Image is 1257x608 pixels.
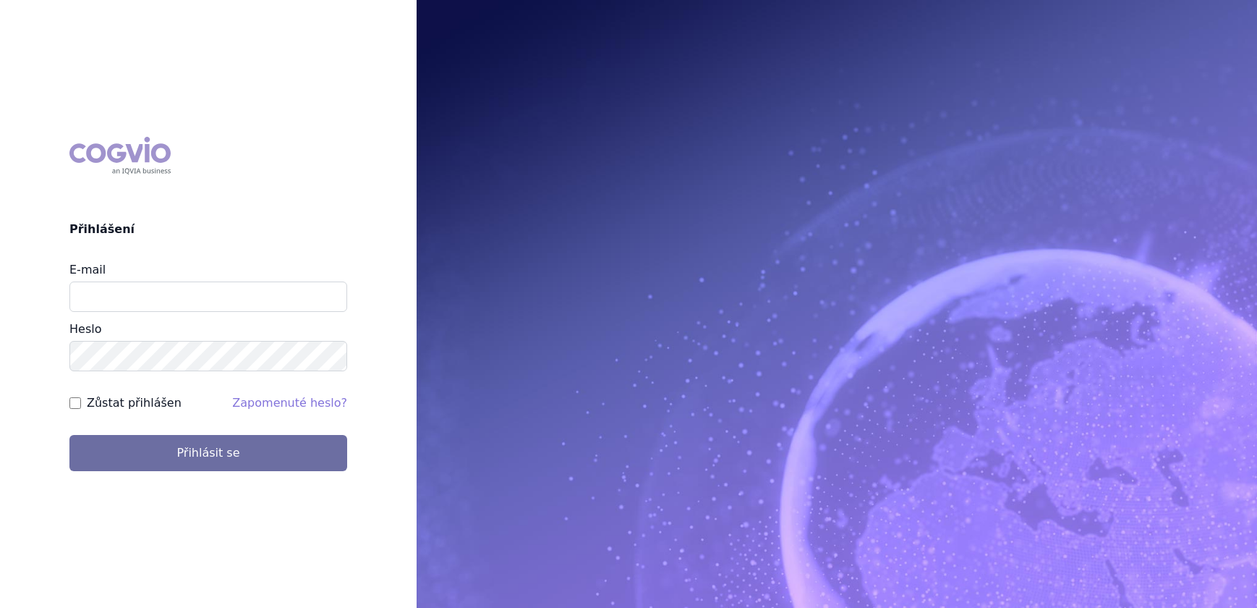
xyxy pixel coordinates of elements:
[69,322,101,336] label: Heslo
[69,263,106,276] label: E-mail
[69,221,347,238] h2: Přihlášení
[87,394,182,412] label: Zůstat přihlášen
[232,396,347,410] a: Zapomenuté heslo?
[69,435,347,471] button: Přihlásit se
[69,137,171,174] div: COGVIO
